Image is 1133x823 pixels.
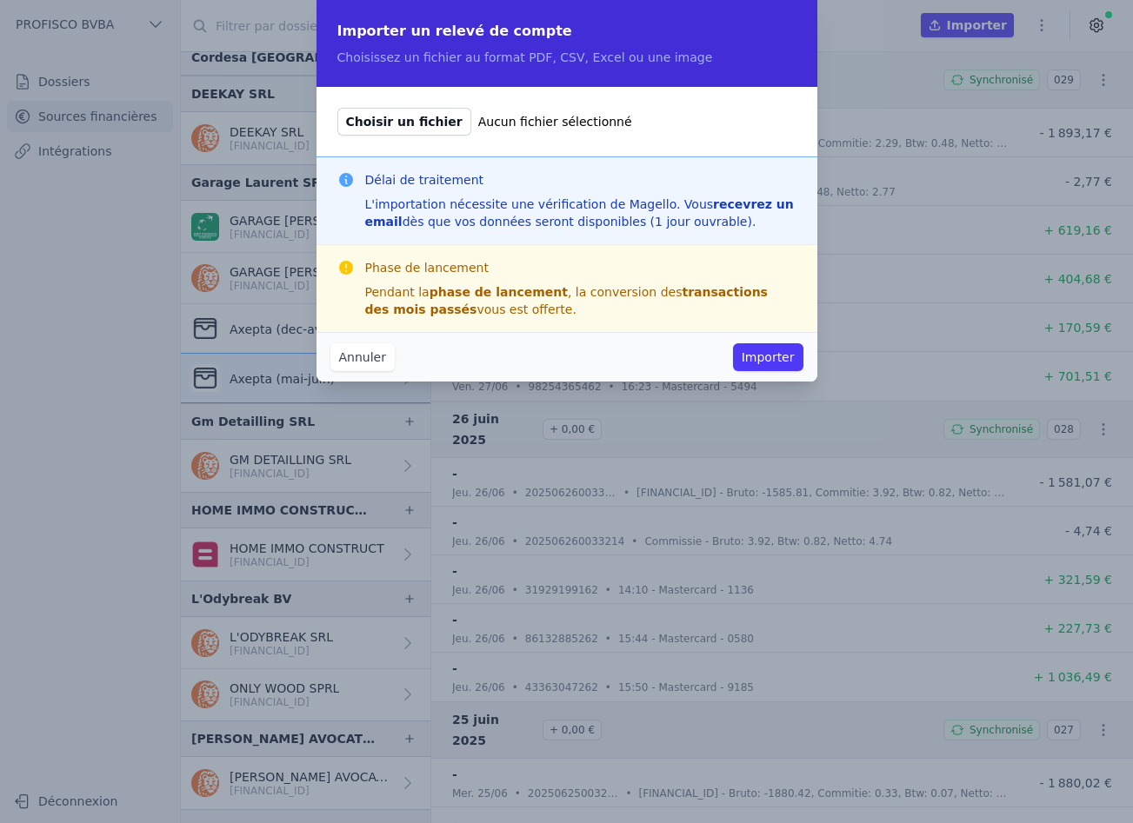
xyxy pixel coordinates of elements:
[478,113,632,130] span: Aucun fichier sélectionné
[365,283,796,318] div: Pendant la , la conversion des vous est offerte.
[337,49,796,66] p: Choisissez un fichier au format PDF, CSV, Excel ou une image
[337,108,471,136] span: Choisir un fichier
[365,196,796,230] div: L'importation nécessite une vérification de Magello. Vous dès que vos données seront disponibles ...
[330,343,395,371] button: Annuler
[365,259,796,276] h3: Phase de lancement
[430,285,568,299] strong: phase de lancement
[733,343,803,371] button: Importer
[337,21,796,42] h2: Importer un relevé de compte
[365,171,796,189] h3: Délai de traitement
